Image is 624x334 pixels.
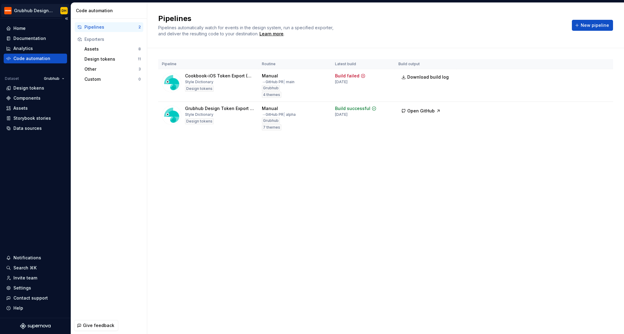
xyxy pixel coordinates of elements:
div: Grubhub Design Token Export Pipeline [185,105,255,112]
a: Components [4,93,67,103]
h2: Pipelines [158,14,565,23]
div: Grubhub Design System [14,8,53,14]
div: Exporters [84,36,141,42]
span: Download build log [407,74,449,80]
a: Documentation [4,34,67,43]
button: New pipeline [572,20,613,31]
button: Help [4,303,67,313]
button: Assets8 [82,44,143,54]
div: Other [84,66,138,72]
a: Settings [4,283,67,293]
th: Latest build [331,59,395,69]
span: Pipelines automatically watch for events in the design system, run a specified exporter, and deli... [158,25,335,36]
svg: Supernova Logo [20,323,51,329]
div: Custom [84,76,138,82]
span: 7 themes [263,125,280,130]
span: Open GitHub [407,108,435,114]
div: Invite team [13,275,37,281]
a: Storybook stories [4,113,67,123]
button: Notifications [4,253,67,263]
a: Design tokens [4,83,67,93]
div: → GitHub PR alpha [262,112,296,117]
div: Notifications [13,255,41,261]
div: Manual [262,105,278,112]
div: Cookbook-iOS Token Export (Manual) [185,73,255,79]
a: Assets [4,103,67,113]
a: Data sources [4,123,67,133]
div: Settings [13,285,31,291]
th: Build output [395,59,456,69]
div: → GitHub PR main [262,80,294,84]
div: Manual [262,73,278,79]
div: Components [13,95,41,101]
button: Design tokens11 [82,54,143,64]
div: Style Dictionary [185,80,213,84]
button: Other3 [82,64,143,74]
a: Analytics [4,44,67,53]
button: Download build log [398,72,453,83]
span: 4 themes [263,92,280,97]
button: Custom0 [82,74,143,84]
a: Home [4,23,67,33]
div: Storybook stories [13,115,51,121]
div: Build successful [335,105,370,112]
button: Grubhub Design SystemDH [1,4,70,17]
div: 8 [138,47,141,52]
div: Grubhub [262,85,280,91]
th: Pipeline [158,59,258,69]
div: 0 [138,77,141,82]
span: . [259,32,284,36]
div: Contact support [13,295,48,301]
button: Grubhub [41,74,67,83]
div: Design tokens [185,118,214,124]
span: | [283,80,285,84]
div: [DATE] [335,112,348,117]
button: Collapse sidebar [62,14,71,23]
a: Code automation [4,54,67,63]
a: Invite team [4,273,67,283]
span: Grubhub [44,76,59,81]
div: Code automation [76,8,144,14]
div: Grubhub [262,118,280,124]
div: Home [13,25,26,31]
div: Help [13,305,23,311]
a: Learn more [259,31,283,37]
div: Search ⌘K [13,265,37,271]
img: 4e8d6f31-f5cf-47b4-89aa-e4dec1dc0822.png [4,7,12,14]
div: Analytics [13,45,33,52]
div: Design tokens [84,56,138,62]
div: Design tokens [185,86,214,92]
div: Documentation [13,35,46,41]
div: 11 [138,57,141,62]
th: Routine [258,59,331,69]
div: [DATE] [335,80,348,84]
div: Assets [84,46,138,52]
div: Build failed [335,73,359,79]
button: Contact support [4,293,67,303]
span: | [283,112,285,117]
span: Give feedback [83,322,114,329]
div: Design tokens [13,85,44,91]
button: Pipelines2 [75,22,143,32]
button: Open GitHub [398,105,444,116]
div: Pipelines [84,24,138,30]
button: Give feedback [74,320,118,331]
div: DH [62,8,66,13]
div: 3 [138,67,141,72]
div: Code automation [13,55,50,62]
button: Search ⌘K [4,263,67,273]
div: Dataset [5,76,19,81]
div: 2 [138,25,141,30]
div: Data sources [13,125,42,131]
span: New pipeline [581,22,609,28]
a: Open GitHub [398,109,444,114]
div: Style Dictionary [185,112,213,117]
div: Assets [13,105,28,111]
